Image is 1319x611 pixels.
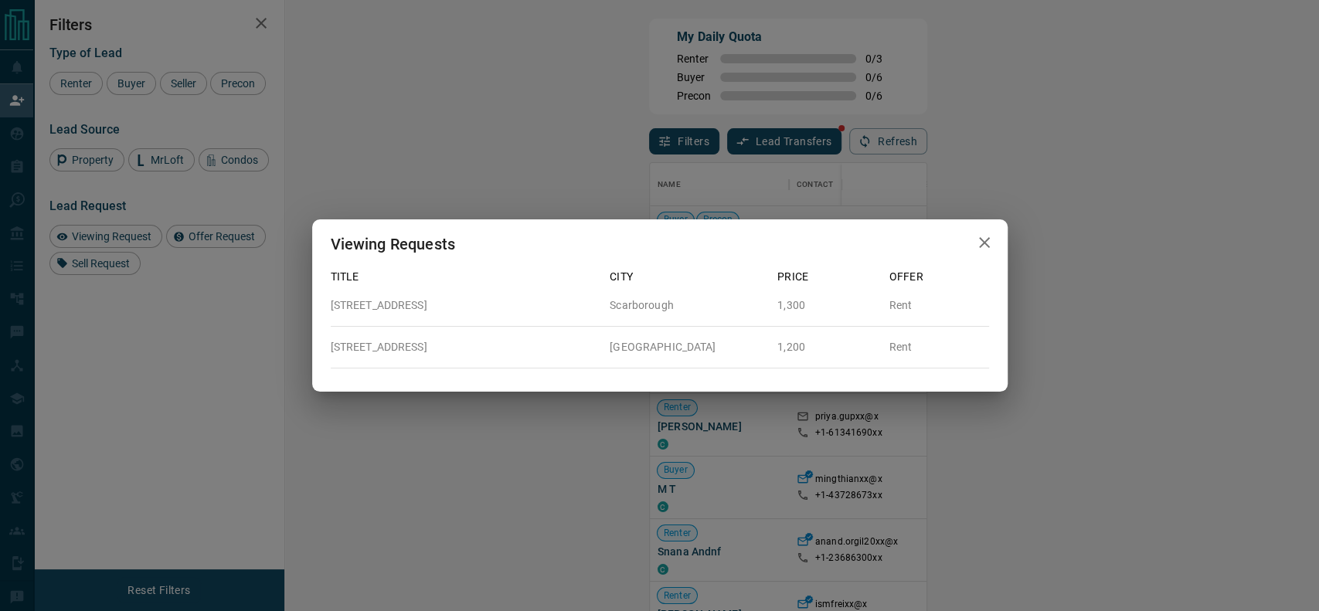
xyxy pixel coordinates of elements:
p: Rent [889,339,989,355]
p: 1,300 [777,297,877,314]
p: Title [331,269,598,285]
p: Rent [889,297,989,314]
p: City [610,269,765,285]
p: 1,200 [777,339,877,355]
p: [STREET_ADDRESS] [331,339,598,355]
h2: Viewing Requests [312,219,474,269]
p: [STREET_ADDRESS] [331,297,598,314]
p: [GEOGRAPHIC_DATA] [610,339,765,355]
p: Price [777,269,877,285]
p: Scarborough [610,297,765,314]
p: Offer [889,269,989,285]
